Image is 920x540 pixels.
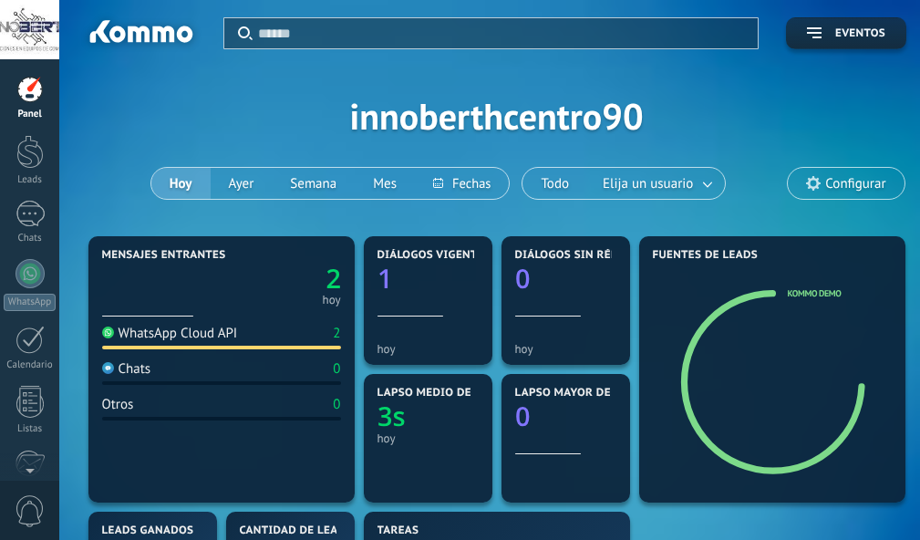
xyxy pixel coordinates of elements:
a: 2 [222,261,341,296]
img: Chats [102,362,114,374]
span: Diálogos sin réplica [515,249,644,262]
text: 2 [326,261,341,296]
a: Kommo Demo [787,287,841,299]
span: Mensajes entrantes [102,249,226,262]
span: Diálogos vigentes [377,249,491,262]
button: Ayer [211,168,273,199]
div: WhatsApp [4,294,56,311]
button: Elija un usuario [587,168,725,199]
div: Calendario [4,359,57,371]
button: Eventos [786,17,906,49]
div: Chats [102,360,151,378]
div: Listas [4,423,57,435]
span: Cantidad de leads activos [240,524,403,537]
button: Todo [522,168,587,199]
div: 0 [333,360,340,378]
div: Chats [4,233,57,244]
span: Fuentes de leads [653,249,759,262]
span: Configurar [825,176,885,192]
span: Eventos [835,27,885,40]
div: Leads [4,174,57,186]
div: hoy [515,342,616,356]
div: hoy [323,296,341,305]
div: WhatsApp Cloud API [102,325,238,342]
div: hoy [377,431,479,445]
text: 1 [377,261,393,296]
span: Lapso mayor de réplica [515,387,660,400]
button: Semana [272,168,355,199]
div: Panel [4,109,57,120]
button: Hoy [151,168,211,199]
img: WhatsApp Cloud API [102,327,114,338]
div: 2 [333,325,340,342]
div: hoy [377,342,479,356]
text: 0 [515,261,531,296]
span: Elija un usuario [599,171,697,196]
text: 0 [515,399,531,434]
div: Otros [102,396,134,413]
span: Tareas [377,524,419,537]
button: Mes [355,168,415,199]
span: Leads ganados [102,524,194,537]
div: 0 [333,396,340,413]
text: 3s [377,399,406,434]
span: Lapso medio de réplica [377,387,522,400]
